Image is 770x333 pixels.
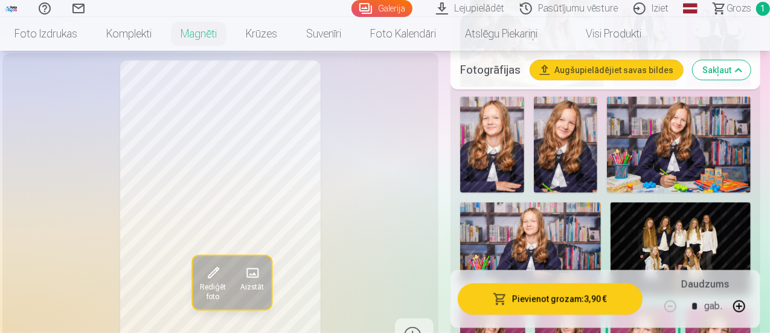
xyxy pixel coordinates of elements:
a: Foto kalendāri [356,17,451,51]
a: Visi produkti [552,17,656,51]
button: Pievienot grozam:3,90 € [458,283,643,315]
a: Krūzes [231,17,292,51]
button: Sakļaut [693,60,751,80]
span: 1 [756,2,770,16]
span: Grozs [727,1,751,16]
div: gab. [704,292,722,321]
h5: Daudzums [681,277,729,292]
a: Komplekti [92,17,166,51]
button: Aizstāt [233,256,271,309]
span: Aizstāt [240,283,264,293]
h5: Fotogrāfijas [460,62,521,79]
span: Rediģēt foto [200,283,226,302]
button: Augšupielādējiet savas bildes [530,60,683,80]
a: Suvenīri [292,17,356,51]
a: Atslēgu piekariņi [451,17,552,51]
a: Magnēti [166,17,231,51]
img: /fa1 [5,5,18,12]
button: Rediģēt foto [193,256,233,309]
